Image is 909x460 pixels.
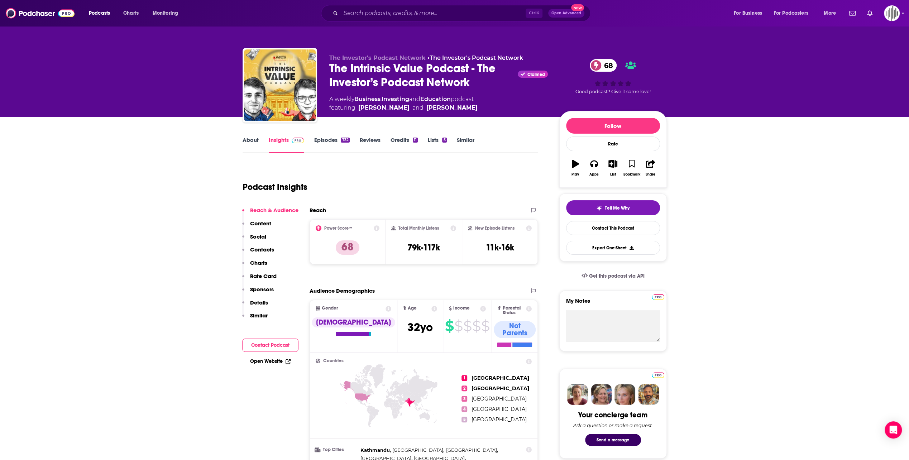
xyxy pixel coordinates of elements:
span: 68 [597,59,617,72]
span: 2 [461,385,467,391]
button: Follow [566,118,660,134]
img: tell me why sparkle [596,205,602,211]
img: User Profile [884,5,900,21]
button: open menu [819,8,845,19]
h1: Podcast Insights [243,182,307,192]
div: Search podcasts, credits, & more... [328,5,597,21]
a: Show notifications dropdown [846,7,858,19]
div: [DEMOGRAPHIC_DATA] [312,317,395,327]
input: Search podcasts, credits, & more... [341,8,526,19]
span: Countries [323,359,344,363]
button: Contact Podcast [242,339,298,352]
div: Rate [566,136,660,151]
h2: Audience Demographics [310,287,375,294]
a: Episodes732 [314,136,349,153]
a: Investing [382,96,409,102]
button: tell me why sparkleTell Me Why [566,200,660,215]
span: , [392,446,444,454]
span: 5 [461,417,467,422]
span: [GEOGRAPHIC_DATA] [472,406,526,412]
span: Tell Me Why [605,205,630,211]
p: Content [250,220,271,227]
span: $ [472,320,480,332]
button: Send a message [585,434,641,446]
span: [GEOGRAPHIC_DATA] [472,375,529,381]
img: Podchaser - Follow, Share and Rate Podcasts [6,6,75,20]
button: Rate Card [242,273,277,286]
button: Similar [242,312,268,325]
button: Bookmark [622,155,641,181]
img: Podchaser Pro [292,138,304,143]
button: Apps [585,155,603,181]
h3: 11k-16k [486,242,514,253]
a: Lists5 [428,136,446,153]
a: Reviews [360,136,381,153]
button: List [603,155,622,181]
span: [GEOGRAPHIC_DATA] [446,447,497,453]
span: , [360,446,391,454]
a: Contact This Podcast [566,221,660,235]
button: open menu [148,8,187,19]
a: Clay Finck [426,104,478,112]
span: For Podcasters [774,8,808,18]
span: and [412,104,424,112]
p: Charts [250,259,267,266]
a: Pro website [652,371,664,378]
button: open menu [769,8,819,19]
button: Sponsors [242,286,274,299]
span: 1 [461,375,467,381]
a: Charts [119,8,143,19]
span: Kathmandu [360,447,390,453]
span: $ [454,320,463,332]
span: Logged in as gpg2 [884,5,900,21]
div: Ask a question or make a request. [573,422,653,428]
p: Similar [250,312,268,319]
a: Business [354,96,381,102]
span: The Investor's Podcast Network [329,54,426,61]
button: Reach & Audience [242,207,298,220]
img: The Intrinsic Value Podcast - The Investor’s Podcast Network [244,49,316,121]
span: 4 [461,406,467,412]
button: open menu [729,8,771,19]
span: , [446,446,498,454]
button: Contacts [242,246,274,259]
button: Export One-Sheet [566,241,660,255]
span: Ctrl K [526,9,542,18]
span: featuring [329,104,478,112]
span: • [427,54,523,61]
h2: Power Score™ [324,226,352,231]
div: 732 [341,138,349,143]
span: Gender [322,306,338,311]
h2: Total Monthly Listens [398,226,439,231]
p: Reach & Audience [250,207,298,214]
img: Jules Profile [614,384,635,405]
span: Claimed [527,73,545,76]
img: Podchaser Pro [652,294,664,300]
p: Social [250,233,266,240]
button: Play [566,155,585,181]
button: Social [242,233,266,246]
div: List [610,172,616,177]
div: Play [571,172,579,177]
span: For Business [734,8,762,18]
span: Good podcast? Give it some love! [575,89,651,94]
a: Similar [457,136,474,153]
div: 68Good podcast? Give it some love! [559,54,667,99]
span: Parental Status [502,306,525,315]
p: Details [250,299,268,306]
div: A weekly podcast [329,95,478,112]
a: Education [420,96,451,102]
span: Monitoring [153,8,178,18]
button: Show profile menu [884,5,900,21]
span: New [571,4,584,11]
span: Age [408,306,417,311]
button: Details [242,299,268,312]
span: [GEOGRAPHIC_DATA] [472,385,529,392]
a: Get this podcast via API [576,267,650,285]
h2: Reach [310,207,326,214]
div: Share [646,172,655,177]
span: , [381,96,382,102]
div: Open Intercom Messenger [885,421,902,439]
